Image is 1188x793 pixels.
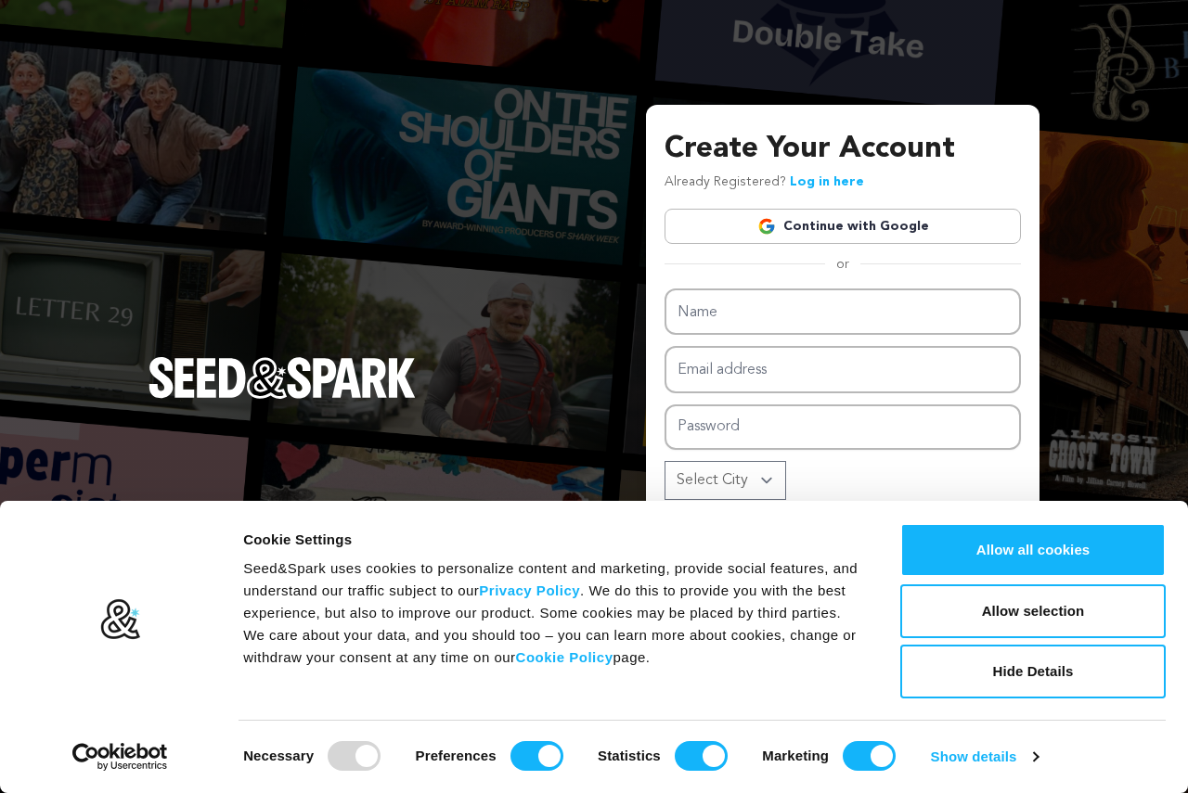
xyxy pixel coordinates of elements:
[762,748,829,763] strong: Marketing
[665,209,1021,244] a: Continue with Google
[665,288,1021,336] input: Name
[825,255,860,274] span: or
[39,743,201,771] a: Usercentrics Cookiebot - opens in a new window
[242,734,243,735] legend: Consent Selection
[416,748,497,763] strong: Preferences
[665,127,1021,172] h3: Create Your Account
[479,582,580,598] a: Privacy Policy
[931,743,1039,771] a: Show details
[900,584,1166,638] button: Allow selection
[900,523,1166,577] button: Allow all cookies
[900,645,1166,698] button: Hide Details
[757,217,776,236] img: Google logo
[516,649,613,665] a: Cookie Policy
[665,346,1021,393] input: Email address
[148,357,416,398] img: Seed&Spark Logo
[243,529,859,551] div: Cookie Settings
[243,557,859,669] div: Seed&Spark uses cookies to personalize content and marketing, provide social features, and unders...
[665,172,864,194] p: Already Registered?
[665,404,1021,450] input: Password
[790,175,864,188] a: Log in here
[243,748,314,763] strong: Necessary
[99,598,141,641] img: logo
[148,357,416,435] a: Seed&Spark Homepage
[598,748,661,763] strong: Statistics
